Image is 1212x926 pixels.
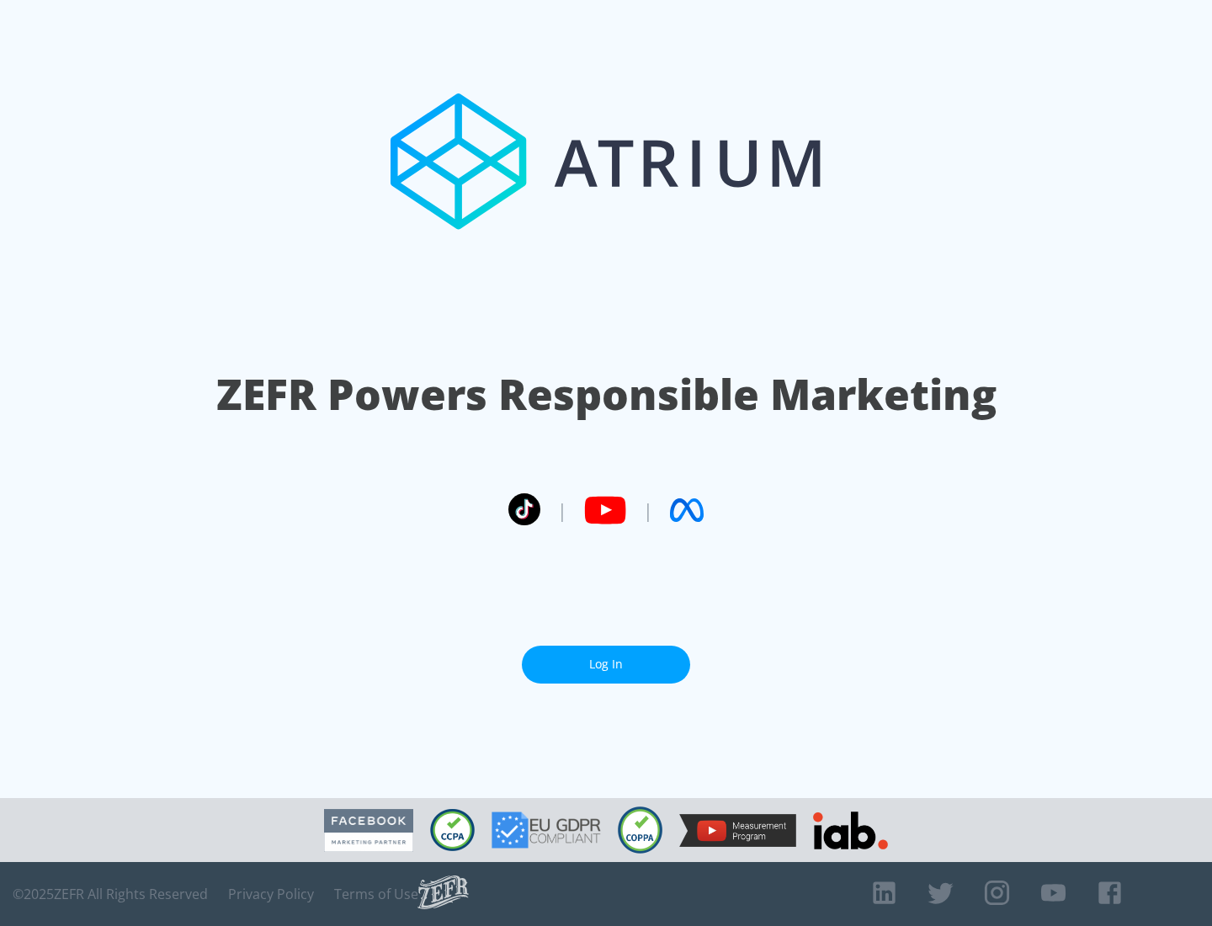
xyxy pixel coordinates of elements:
img: COPPA Compliant [618,806,662,854]
a: Log In [522,646,690,684]
a: Privacy Policy [228,886,314,902]
span: | [557,498,567,523]
img: YouTube Measurement Program [679,814,796,847]
h1: ZEFR Powers Responsible Marketing [216,365,997,423]
img: Facebook Marketing Partner [324,809,413,852]
span: © 2025 ZEFR All Rights Reserved [13,886,208,902]
span: | [643,498,653,523]
img: GDPR Compliant [492,812,601,849]
img: IAB [813,812,888,849]
a: Terms of Use [334,886,418,902]
img: CCPA Compliant [430,809,475,851]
